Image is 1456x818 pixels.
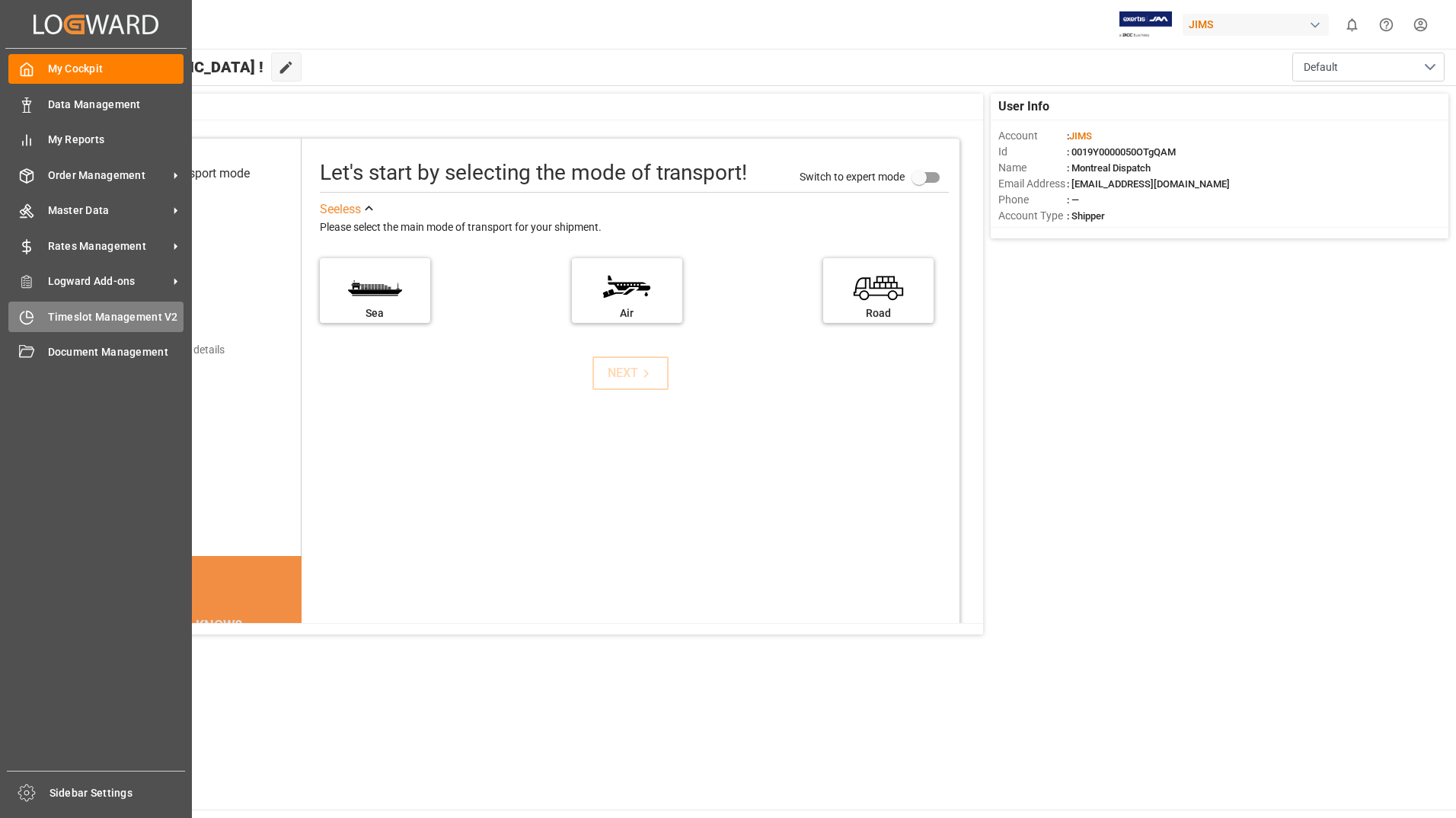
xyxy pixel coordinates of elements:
[1067,130,1092,142] span: :
[800,170,905,182] span: Switch to expert mode
[1067,210,1105,222] span: : Shipper
[608,364,654,382] div: NEXT
[320,219,949,237] div: Please select the main mode of transport for your shipment.
[1304,59,1338,75] span: Default
[831,305,926,321] div: Road
[1292,53,1445,81] button: open menu
[998,160,1067,176] span: Name
[129,342,225,358] div: Add shipping details
[1067,146,1176,158] span: : 0019Y0000050OTgQAM
[1119,11,1172,38] img: Exertis%20JAM%20-%20Email%20Logo.jpg_1722504956.jpg
[998,192,1067,208] span: Phone
[1067,178,1230,190] span: : [EMAIL_ADDRESS][DOMAIN_NAME]
[8,54,184,84] a: My Cockpit
[48,203,168,219] span: Master Data
[48,238,168,254] span: Rates Management
[320,157,747,189] div: Let's start by selecting the mode of transport!
[998,176,1067,192] span: Email Address
[580,305,675,321] div: Air
[1067,162,1151,174] span: : Montreal Dispatch
[48,168,168,184] span: Order Management
[8,302,184,331] a: Timeslot Management V2
[592,356,669,390] button: NEXT
[48,344,184,360] span: Document Management
[1069,130,1092,142] span: JIMS
[8,89,184,119] a: Data Management
[998,144,1067,160] span: Id
[63,53,263,81] span: Hello [GEOGRAPHIC_DATA] !
[998,128,1067,144] span: Account
[49,785,186,801] span: Sidebar Settings
[998,97,1049,116] span: User Info
[48,97,184,113] span: Data Management
[998,208,1067,224] span: Account Type
[48,309,184,325] span: Timeslot Management V2
[327,305,423,321] div: Sea
[1067,194,1079,206] span: : —
[48,132,184,148] span: My Reports
[48,273,168,289] span: Logward Add-ons
[48,61,184,77] span: My Cockpit
[320,200,361,219] div: See less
